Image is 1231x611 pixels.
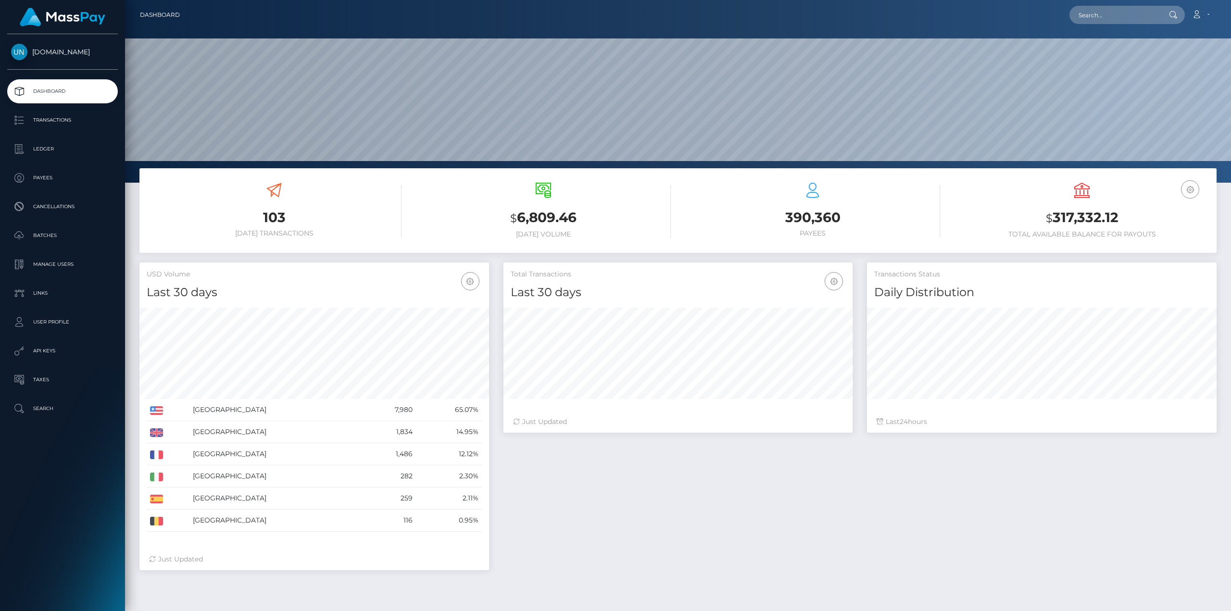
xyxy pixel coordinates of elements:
[11,228,114,243] p: Batches
[11,401,114,416] p: Search
[7,252,118,276] a: Manage Users
[11,286,114,300] p: Links
[189,487,363,510] td: [GEOGRAPHIC_DATA]
[11,315,114,329] p: User Profile
[150,495,163,503] img: ES.png
[189,421,363,443] td: [GEOGRAPHIC_DATA]
[900,417,908,426] span: 24
[150,406,163,415] img: US.png
[7,166,118,190] a: Payees
[363,443,416,465] td: 1,486
[150,428,163,437] img: GB.png
[363,421,416,443] td: 1,834
[416,487,481,510] td: 2.11%
[150,450,163,459] img: FR.png
[147,229,402,237] h6: [DATE] Transactions
[7,108,118,132] a: Transactions
[11,373,114,387] p: Taxes
[189,510,363,532] td: [GEOGRAPHIC_DATA]
[7,79,118,103] a: Dashboard
[416,443,481,465] td: 12.12%
[7,224,118,248] a: Batches
[20,8,105,26] img: MassPay Logo
[511,270,846,279] h5: Total Transactions
[1046,212,1053,225] small: $
[511,284,846,301] h4: Last 30 days
[955,208,1209,228] h3: 317,332.12
[7,137,118,161] a: Ledger
[7,368,118,392] a: Taxes
[11,200,114,214] p: Cancellations
[7,339,118,363] a: API Keys
[874,270,1209,279] h5: Transactions Status
[11,44,27,60] img: Unlockt.me
[11,113,114,127] p: Transactions
[11,84,114,99] p: Dashboard
[7,310,118,334] a: User Profile
[7,281,118,305] a: Links
[149,554,479,564] div: Just Updated
[416,230,671,238] h6: [DATE] Volume
[685,208,940,227] h3: 390,360
[189,465,363,487] td: [GEOGRAPHIC_DATA]
[416,465,481,487] td: 2.30%
[140,5,180,25] a: Dashboard
[513,417,843,427] div: Just Updated
[363,465,416,487] td: 282
[189,399,363,421] td: [GEOGRAPHIC_DATA]
[147,270,482,279] h5: USD Volume
[11,142,114,156] p: Ledger
[510,212,517,225] small: $
[147,284,482,301] h4: Last 30 days
[363,399,416,421] td: 7,980
[147,208,402,227] h3: 103
[416,421,481,443] td: 14.95%
[11,344,114,358] p: API Keys
[150,517,163,525] img: BE.png
[877,417,1207,427] div: Last hours
[416,399,481,421] td: 65.07%
[11,257,114,272] p: Manage Users
[416,208,671,228] h3: 6,809.46
[189,443,363,465] td: [GEOGRAPHIC_DATA]
[11,171,114,185] p: Payees
[7,195,118,219] a: Cancellations
[363,510,416,532] td: 116
[150,473,163,481] img: IT.png
[685,229,940,237] h6: Payees
[7,397,118,421] a: Search
[1069,6,1160,24] input: Search...
[416,510,481,532] td: 0.95%
[874,284,1209,301] h4: Daily Distribution
[7,48,118,56] span: [DOMAIN_NAME]
[363,487,416,510] td: 259
[955,230,1209,238] h6: Total Available Balance for Payouts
